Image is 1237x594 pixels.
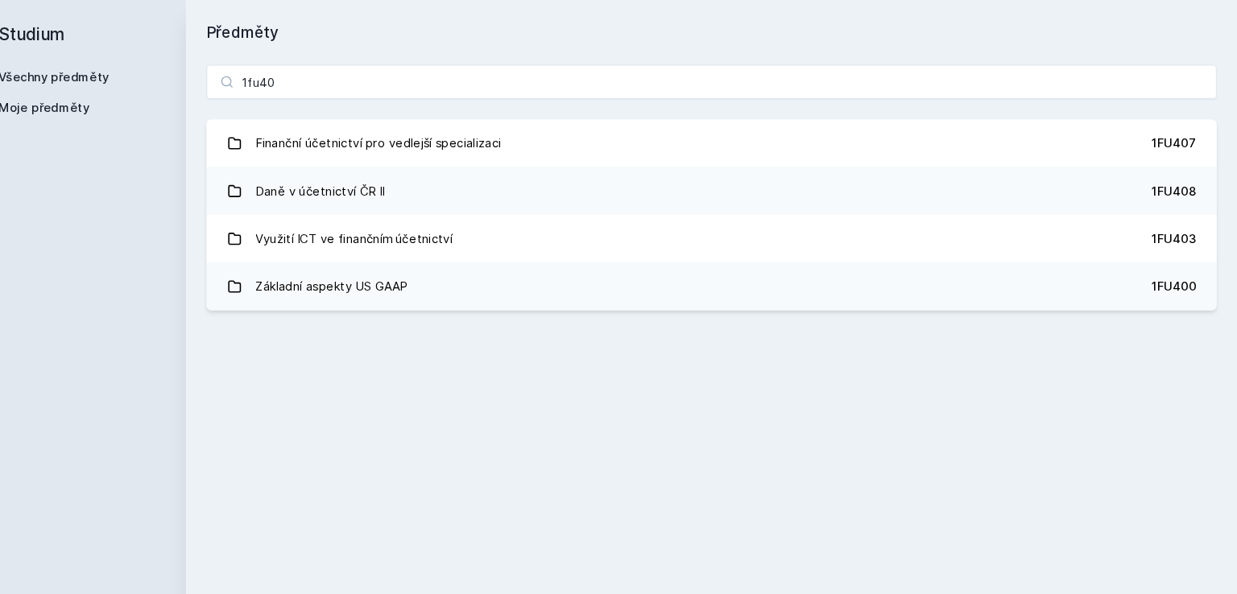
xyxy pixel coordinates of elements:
[264,19,1218,42] h1: Předměty
[264,61,1218,93] input: Název nebo ident předmětu…
[311,209,497,241] div: Využití ICT ve finančním účetnictví
[1156,217,1198,233] div: 1FU403
[264,158,1218,203] a: Daně v účetnictví ČR II 1FU408
[68,93,154,109] span: Moje předměty
[311,254,454,287] div: Základní aspekty US GAAP
[14,93,38,105] div: Study
[3,64,48,113] a: Study
[311,119,543,151] div: Finanční účetnictví pro vedlejší specializaci
[264,248,1218,293] a: Základní aspekty US GAAP 1FU400
[1156,172,1198,188] div: 1FU408
[1156,127,1198,143] div: 1FU407
[264,203,1218,248] a: Využití ICT ve finančním účetnictví 1FU403
[264,113,1218,158] a: Finanční účetnictví pro vedlejší specializaci 1FU407
[311,164,432,196] div: Daně v účetnictví ČR II
[3,532,48,581] a: Uživatel
[9,561,43,573] div: Uživatel
[1156,262,1198,278] div: 1FU400
[68,65,172,79] a: Všechny předměty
